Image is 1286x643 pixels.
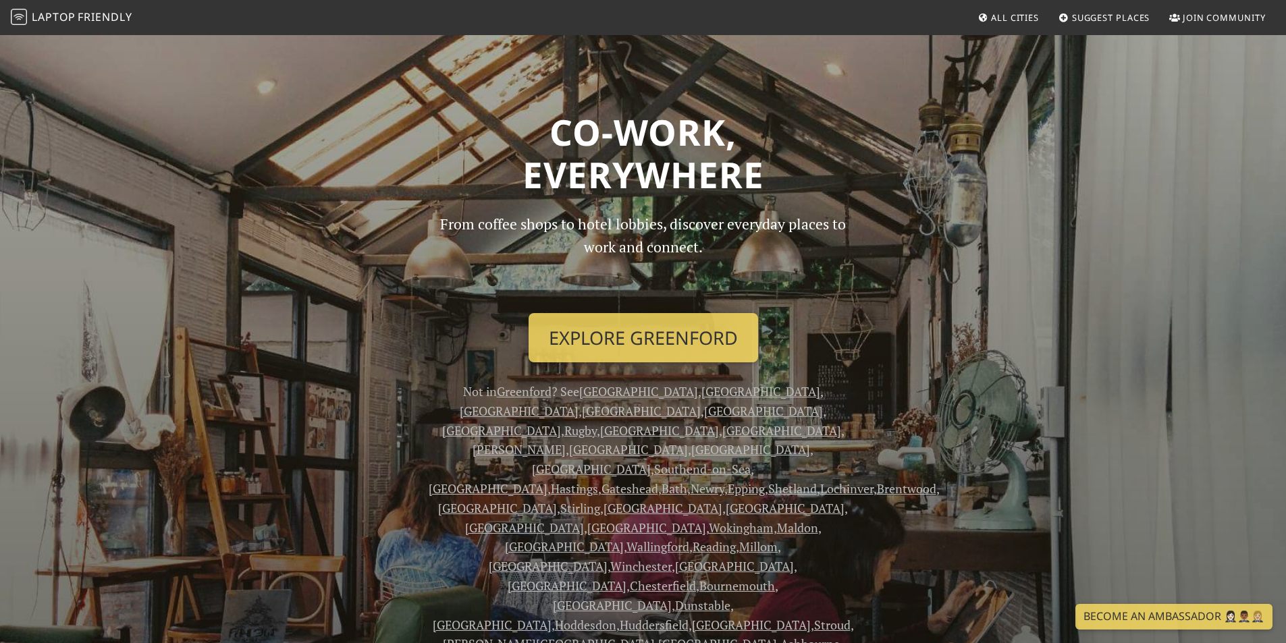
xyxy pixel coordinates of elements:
[532,461,651,477] a: [GEOGRAPHIC_DATA]
[691,441,810,457] a: [GEOGRAPHIC_DATA]
[610,558,672,574] a: Winchester
[722,422,841,439] a: [GEOGRAPHIC_DATA]
[692,617,811,633] a: [GEOGRAPHIC_DATA]
[1164,5,1271,30] a: Join Community
[699,578,775,594] a: Bournemouth
[877,480,936,497] a: Brentwood
[726,500,845,516] a: [GEOGRAPHIC_DATA]
[662,480,687,497] a: Bath
[11,6,132,30] a: LaptopFriendly LaptopFriendly
[553,597,672,613] a: [GEOGRAPHIC_DATA]
[739,538,778,555] a: Millom
[551,480,598,497] a: Hastings
[564,422,597,439] a: Rugby
[78,9,132,24] span: Friendly
[654,461,751,477] a: Southend-on-Sea
[991,11,1039,24] span: All Cities
[601,480,658,497] a: Gateshead
[569,441,688,457] a: [GEOGRAPHIC_DATA]
[529,313,758,363] a: Explore Greenford
[460,403,579,419] a: [GEOGRAPHIC_DATA]
[777,520,818,536] a: Maldon
[693,538,736,555] a: Reading
[11,9,27,25] img: LaptopFriendly
[768,480,817,497] a: Shetland
[630,578,696,594] a: Chesterfield
[704,403,823,419] a: [GEOGRAPHIC_DATA]
[820,480,874,497] a: Lochinver
[604,500,722,516] a: [GEOGRAPHIC_DATA]
[438,500,557,516] a: [GEOGRAPHIC_DATA]
[709,520,774,536] a: Wokingham
[587,520,706,536] a: [GEOGRAPHIC_DATA]
[465,520,584,536] a: [GEOGRAPHIC_DATA]
[1072,11,1150,24] span: Suggest Places
[489,558,608,574] a: [GEOGRAPHIC_DATA]
[497,383,552,399] a: Greenford
[675,597,730,613] a: Dunstable
[675,558,794,574] a: [GEOGRAPHIC_DATA]
[429,480,547,497] a: [GEOGRAPHIC_DATA]
[972,5,1044,30] a: All Cities
[701,383,820,399] a: [GEOGRAPHIC_DATA]
[433,617,552,633] a: [GEOGRAPHIC_DATA]
[1053,5,1156,30] a: Suggest Places
[691,480,724,497] a: Newry
[32,9,76,24] span: Laptop
[505,538,624,555] a: [GEOGRAPHIC_DATA]
[620,617,689,633] a: Huddersfield
[1183,11,1266,24] span: Join Community
[626,538,689,555] a: Wallingford
[508,578,626,594] a: [GEOGRAPHIC_DATA]
[600,422,719,439] a: [GEOGRAPHIC_DATA]
[728,480,765,497] a: Epping
[582,403,701,419] a: [GEOGRAPHIC_DATA]
[473,441,566,457] a: [PERSON_NAME]
[429,213,858,302] p: From coffee shops to hotel lobbies, discover everyday places to work and connect.
[560,500,600,516] a: Stirling
[579,383,698,399] a: [GEOGRAPHIC_DATA]
[1075,604,1272,630] a: Become an Ambassador 🤵🏻‍♀️🤵🏾‍♂️🤵🏼‍♀️
[206,111,1081,196] h1: Co-work, Everywhere
[442,422,561,439] a: [GEOGRAPHIC_DATA]
[555,617,616,633] a: Hoddesdon
[814,617,851,633] a: Stroud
